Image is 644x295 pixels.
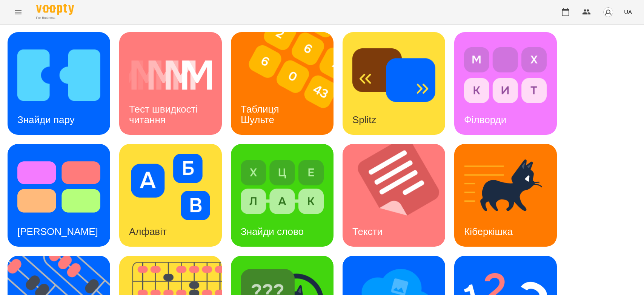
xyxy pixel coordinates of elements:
h3: Знайди пару [17,114,75,125]
img: Тест Струпа [17,154,100,220]
a: Тест швидкості читанняТест швидкості читання [119,32,222,135]
button: UA [621,5,635,19]
a: КіберкішкаКіберкішка [454,144,557,247]
span: UA [624,8,632,16]
img: avatar_s.png [603,7,613,17]
img: Алфавіт [129,154,212,220]
img: Кіберкішка [464,154,547,220]
h3: Кіберкішка [464,226,513,237]
img: Тексти [343,144,455,247]
img: Знайди слово [241,154,324,220]
img: Splitz [352,42,435,108]
span: For Business [36,15,74,20]
a: АлфавітАлфавіт [119,144,222,247]
a: Знайди паруЗнайди пару [8,32,110,135]
a: Тест Струпа[PERSON_NAME] [8,144,110,247]
h3: Алфавіт [129,226,167,237]
img: Філворди [464,42,547,108]
h3: [PERSON_NAME] [17,226,98,237]
h3: Філворди [464,114,506,125]
a: SplitzSplitz [343,32,445,135]
a: Знайди словоЗнайди слово [231,144,334,247]
h3: Splitz [352,114,377,125]
button: Menu [9,3,27,21]
a: ТекстиТексти [343,144,445,247]
img: Таблиця Шульте [231,32,343,135]
a: Таблиця ШультеТаблиця Шульте [231,32,334,135]
h3: Знайди слово [241,226,304,237]
h3: Тест швидкості читання [129,103,200,125]
h3: Таблиця Шульте [241,103,282,125]
a: ФілвордиФілворди [454,32,557,135]
h3: Тексти [352,226,383,237]
img: Знайди пару [17,42,100,108]
img: Voopty Logo [36,4,74,15]
img: Тест швидкості читання [129,42,212,108]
